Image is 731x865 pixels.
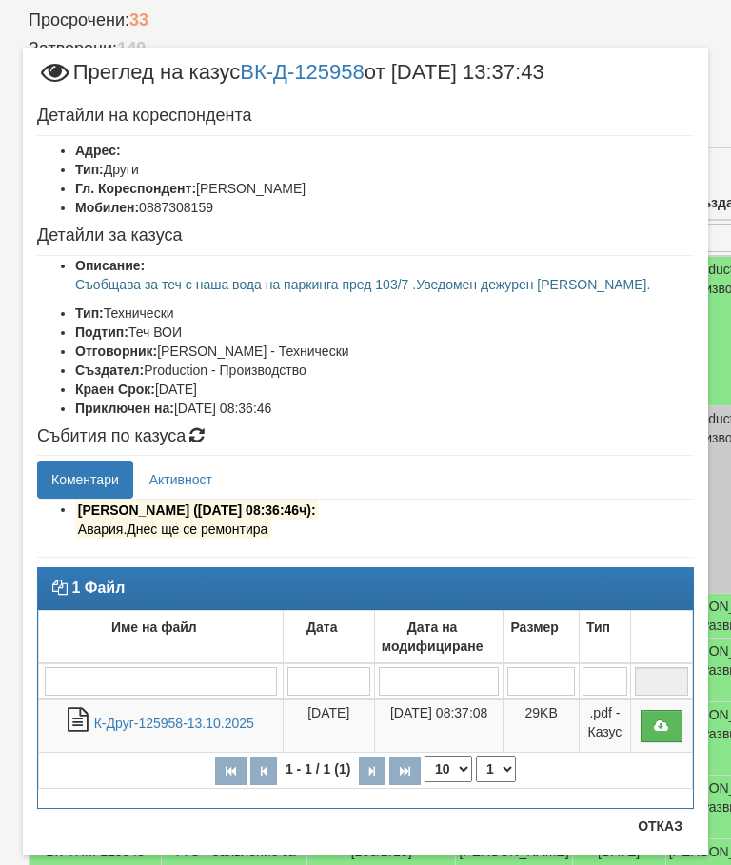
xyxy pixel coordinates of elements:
[75,519,270,540] mark: Авария.Днес ще се ремонтира
[75,179,694,198] li: [PERSON_NAME]
[75,200,139,215] b: Мобилен:
[75,323,694,342] li: Теч ВОИ
[75,399,694,418] li: [DATE] 08:36:46
[579,611,630,664] td: Тип: No sort applied, activate to apply an ascending sort
[504,699,579,753] td: 29KB
[75,162,104,177] b: Тип:
[75,363,144,378] b: Създател:
[75,181,196,196] b: Гл. Кореспондент:
[75,342,694,361] li: [PERSON_NAME] - Технически
[504,611,579,664] td: Размер: No sort applied, activate to apply an ascending sort
[39,611,284,664] td: Име на файл: No sort applied, activate to apply an ascending sort
[71,580,125,596] strong: 1 Файл
[37,226,694,246] h4: Детайли за казуса
[75,275,694,294] p: Съобщава за теч с наша вода на паркинга пред 103/7 .Уведомен дежурен [PERSON_NAME].
[75,160,694,179] li: Други
[425,756,472,782] select: Брой редове на страница
[75,198,694,217] li: 0887308159
[94,716,254,731] a: К-Друг-125958-13.10.2025
[510,619,558,635] b: Размер
[75,143,121,158] b: Адрес:
[215,757,247,785] button: Първа страница
[75,305,104,321] b: Тип:
[135,461,227,499] a: Активност
[359,757,385,785] button: Следваща страница
[476,756,516,782] select: Страница номер
[75,401,174,416] b: Приключен на:
[586,619,610,635] b: Тип
[374,699,504,753] td: [DATE] 08:37:08
[75,500,694,538] li: Изпратено до кореспондента
[579,699,630,753] td: .pdf - Казус
[75,304,694,323] li: Технически
[37,62,544,97] span: Преглед на казус от [DATE] 13:37:43
[75,344,157,359] b: Отговорник:
[389,757,421,785] button: Последна страница
[281,761,355,777] span: 1 - 1 / 1 (1)
[37,427,694,446] h4: Събития по казуса
[75,382,155,397] b: Краен Срок:
[283,611,374,664] td: Дата: No sort applied, activate to apply an ascending sort
[75,500,318,521] mark: [PERSON_NAME] ([DATE] 08:36:46ч):
[306,619,337,635] b: Дата
[37,461,133,499] a: Коментари
[240,60,364,84] a: ВК-Д-125958
[75,324,128,340] b: Подтип:
[75,258,145,273] b: Описание:
[39,699,693,753] tr: К-Друг-125958-13.10.2025.pdf - Казус
[374,611,504,664] td: Дата на модифициране: No sort applied, activate to apply an ascending sort
[630,611,692,664] td: : No sort applied, activate to apply an ascending sort
[75,380,694,399] li: [DATE]
[626,811,694,841] button: Отказ
[111,619,197,635] b: Име на файл
[37,107,694,126] h4: Детайли на кореспондента
[250,757,277,785] button: Предишна страница
[283,699,374,753] td: [DATE]
[382,619,484,654] b: Дата на модифициране
[75,361,694,380] li: Production - Производство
